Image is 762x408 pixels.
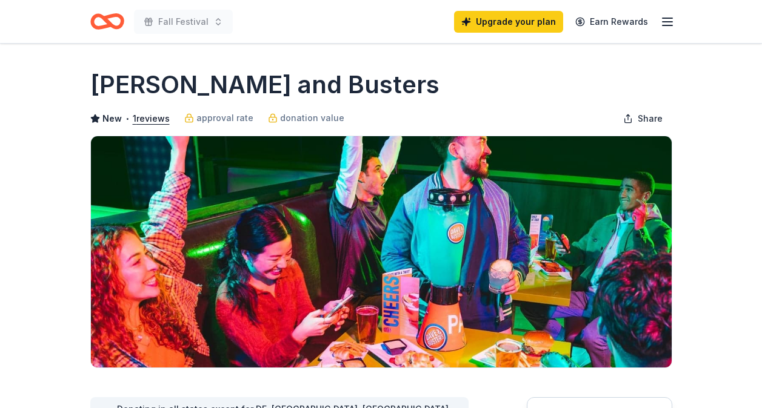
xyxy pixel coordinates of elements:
[568,11,655,33] a: Earn Rewards
[158,15,209,29] span: Fall Festival
[91,136,672,367] img: Image for Dave and Busters
[196,111,253,125] span: approval rate
[613,107,672,131] button: Share
[280,111,344,125] span: donation value
[638,111,663,126] span: Share
[454,11,563,33] a: Upgrade your plan
[90,7,124,36] a: Home
[268,111,344,125] a: donation value
[133,111,170,126] button: 1reviews
[102,111,122,126] span: New
[134,10,233,34] button: Fall Festival
[90,68,439,102] h1: [PERSON_NAME] and Busters
[184,111,253,125] a: approval rate
[125,114,129,123] span: •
